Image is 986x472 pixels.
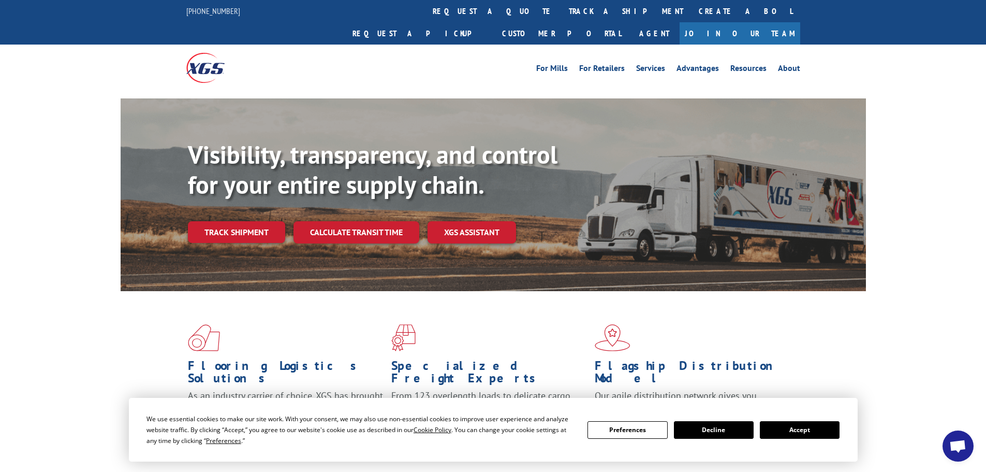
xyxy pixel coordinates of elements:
[146,413,575,446] div: We use essential cookies to make our site work. With your consent, we may also use non-essential ...
[188,360,384,390] h1: Flooring Logistics Solutions
[129,398,858,462] div: Cookie Consent Prompt
[778,64,800,76] a: About
[345,22,494,45] a: Request a pickup
[676,64,719,76] a: Advantages
[293,221,419,244] a: Calculate transit time
[680,22,800,45] a: Join Our Team
[206,436,241,445] span: Preferences
[188,390,383,426] span: As an industry carrier of choice, XGS has brought innovation and dedication to flooring logistics...
[391,390,587,436] p: From 123 overlength loads to delicate cargo, our experienced staff knows the best way to move you...
[188,324,220,351] img: xgs-icon-total-supply-chain-intelligence-red
[760,421,840,439] button: Accept
[730,64,767,76] a: Resources
[428,221,516,244] a: XGS ASSISTANT
[629,22,680,45] a: Agent
[674,421,754,439] button: Decline
[595,390,785,414] span: Our agile distribution network gives you nationwide inventory management on demand.
[579,64,625,76] a: For Retailers
[414,425,451,434] span: Cookie Policy
[943,431,974,462] div: Open chat
[494,22,629,45] a: Customer Portal
[595,360,790,390] h1: Flagship Distribution Model
[536,64,568,76] a: For Mills
[188,138,557,201] b: Visibility, transparency, and control for your entire supply chain.
[636,64,665,76] a: Services
[186,6,240,16] a: [PHONE_NUMBER]
[587,421,667,439] button: Preferences
[391,324,416,351] img: xgs-icon-focused-on-flooring-red
[188,221,285,243] a: Track shipment
[391,360,587,390] h1: Specialized Freight Experts
[595,324,630,351] img: xgs-icon-flagship-distribution-model-red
